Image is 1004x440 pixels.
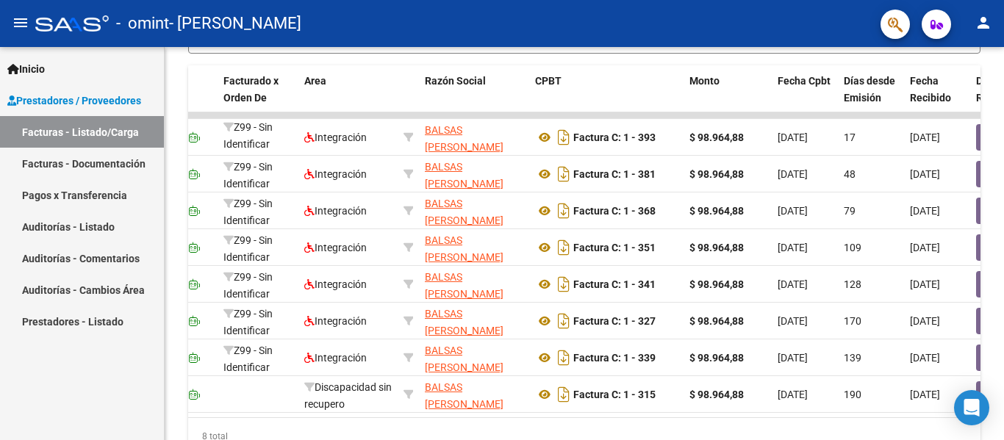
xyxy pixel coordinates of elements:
div: 27409028670 [425,269,523,300]
div: 27409028670 [425,122,523,153]
div: 27409028670 [425,195,523,226]
datatable-header-cell: Facturado x Orden De [218,65,298,130]
span: BALSAS [PERSON_NAME] [425,234,503,263]
span: [DATE] [910,131,940,143]
span: [DATE] [778,205,808,217]
span: Integración [304,131,367,143]
datatable-header-cell: Fecha Recibido [904,65,970,130]
span: BALSAS [PERSON_NAME] [425,161,503,190]
span: [DATE] [778,315,808,327]
div: Open Intercom Messenger [954,390,989,425]
span: Z99 - Sin Identificar [223,308,273,336]
i: Descargar documento [554,236,573,259]
span: BALSAS [PERSON_NAME] [425,271,503,300]
span: Integración [304,278,367,290]
span: Z99 - Sin Identificar [223,345,273,373]
span: Fecha Recibido [910,75,951,104]
i: Descargar documento [554,273,573,296]
span: BALSAS [PERSON_NAME] [425,345,503,373]
strong: Factura C: 1 - 339 [573,352,656,364]
span: [DATE] [778,168,808,180]
i: Descargar documento [554,309,573,333]
datatable-header-cell: Razón Social [419,65,529,130]
span: BALSAS [PERSON_NAME] [425,124,503,153]
span: 139 [844,352,861,364]
span: 48 [844,168,856,180]
i: Descargar documento [554,126,573,149]
i: Descargar documento [554,199,573,223]
span: Z99 - Sin Identificar [223,271,273,300]
i: Descargar documento [554,383,573,406]
strong: Factura C: 1 - 381 [573,168,656,180]
datatable-header-cell: CAE [159,65,218,130]
span: Integración [304,352,367,364]
span: Integración [304,205,367,217]
i: Descargar documento [554,162,573,186]
span: [DATE] [778,352,808,364]
span: - omint [116,7,169,40]
span: Inicio [7,61,45,77]
span: BALSAS [PERSON_NAME] [425,381,503,410]
span: 109 [844,242,861,253]
span: 128 [844,278,861,290]
span: [DATE] [910,352,940,364]
span: - [PERSON_NAME] [169,7,301,40]
div: 27409028670 [425,342,523,373]
datatable-header-cell: Area [298,65,398,130]
span: [DATE] [778,389,808,400]
strong: $ 98.964,88 [689,315,744,327]
span: Prestadores / Proveedores [7,93,141,109]
span: Integración [304,315,367,327]
span: Facturado x Orden De [223,75,279,104]
span: Integración [304,242,367,253]
span: Discapacidad sin recupero [304,381,392,410]
strong: $ 98.964,88 [689,131,744,143]
strong: Factura C: 1 - 327 [573,315,656,327]
span: [DATE] [778,242,808,253]
datatable-header-cell: Días desde Emisión [838,65,904,130]
div: 27409028670 [425,232,523,263]
span: CPBT [535,75,562,87]
i: Descargar documento [554,346,573,369]
div: 27409028670 [425,159,523,190]
span: Z99 - Sin Identificar [223,161,273,190]
span: [DATE] [910,278,940,290]
span: Integración [304,168,367,180]
span: Fecha Cpbt [778,75,831,87]
span: 170 [844,315,861,327]
span: Area [304,75,326,87]
strong: Factura C: 1 - 315 [573,389,656,400]
span: Z99 - Sin Identificar [223,121,273,150]
strong: Factura C: 1 - 341 [573,278,656,290]
strong: Factura C: 1 - 351 [573,242,656,253]
mat-icon: menu [12,14,29,32]
span: [DATE] [910,315,940,327]
span: 17 [844,131,856,143]
span: [DATE] [778,131,808,143]
span: Razón Social [425,75,486,87]
span: Monto [689,75,720,87]
span: Días desde Emisión [844,75,895,104]
span: 79 [844,205,856,217]
span: Z99 - Sin Identificar [223,234,273,263]
datatable-header-cell: CPBT [529,65,684,130]
div: 27409028670 [425,379,523,410]
strong: Factura C: 1 - 368 [573,205,656,217]
datatable-header-cell: Fecha Cpbt [772,65,838,130]
span: BALSAS [PERSON_NAME] [425,198,503,226]
strong: $ 98.964,88 [689,352,744,364]
mat-icon: person [975,14,992,32]
span: Z99 - Sin Identificar [223,198,273,226]
datatable-header-cell: Monto [684,65,772,130]
span: [DATE] [910,205,940,217]
strong: $ 98.964,88 [689,278,744,290]
strong: Factura C: 1 - 393 [573,131,656,143]
span: [DATE] [910,168,940,180]
span: [DATE] [778,278,808,290]
strong: $ 98.964,88 [689,389,744,400]
span: [DATE] [910,242,940,253]
div: 27409028670 [425,306,523,336]
span: [DATE] [910,389,940,400]
strong: $ 98.964,88 [689,205,744,217]
strong: $ 98.964,88 [689,168,744,180]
